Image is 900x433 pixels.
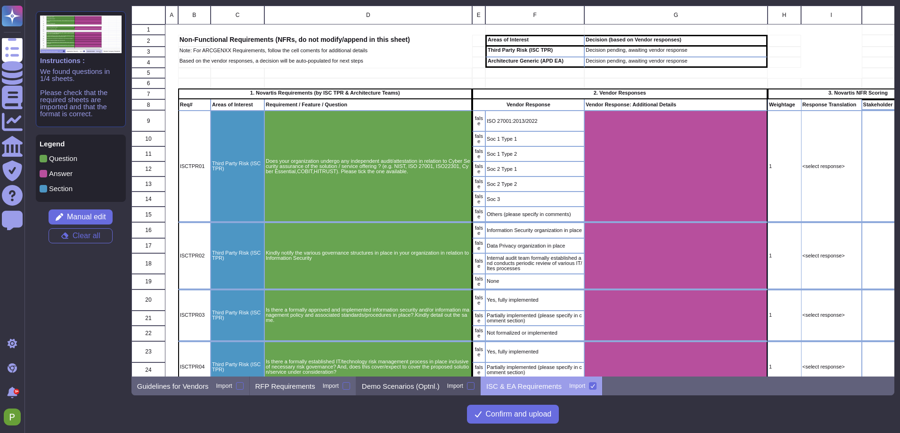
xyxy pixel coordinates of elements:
p: Based on the vendor responses, a decision will be auto-populated for next steps [179,58,209,64]
p: 1 [769,253,800,258]
button: user [2,407,27,427]
p: false [474,164,483,174]
span: B [192,12,196,18]
span: Manual edit [67,213,106,221]
p: <select response> [802,364,860,369]
div: grid [131,6,894,377]
p: false [474,241,483,251]
p: ISC & EA Requirements [486,383,562,390]
p: 2. Vendor Responses [474,90,765,96]
div: 1 [131,24,165,35]
div: 24 [131,362,165,377]
p: ISCTPR03 [180,313,209,318]
p: Question [49,155,77,162]
p: Not formalized or implemented [487,330,583,336]
p: Answer [49,170,73,177]
p: We found questions in 1/4 sheets. Please check that the required sheets are imported and that the... [40,68,122,117]
p: Response Translation [802,102,860,107]
p: Yes, fully implemented [487,297,583,303]
span: D [366,12,370,18]
p: Decision (based on Vendor responses) [586,37,765,42]
p: Note: For ARCGENXX Requirements, follow the cell coments for additional details [179,48,209,53]
img: user [4,409,21,425]
p: Vendor Response [474,102,582,107]
p: 1. Novartis Requirements (by ISC TPR & Architecture Teams) [180,90,470,96]
span: F [533,12,536,18]
p: Soc 3 [487,197,583,202]
div: 9 [131,110,165,131]
p: false [474,347,483,357]
p: Demo Scenarios (Optnl.) [362,383,440,390]
div: 14 [131,192,165,207]
div: 23 [131,341,165,362]
div: Import [323,383,339,389]
span: E [477,12,481,18]
div: Import [569,383,585,389]
p: 1 [769,313,800,318]
div: 5 [131,68,165,78]
p: false [474,276,483,287]
span: G [674,12,678,18]
button: Confirm and upload [467,405,559,424]
p: Third Party Risk (ISC TPR) [488,48,583,53]
p: Soc 2 Type 1 [487,167,583,172]
p: Yes, fully implemented [487,349,583,354]
p: false [474,149,483,159]
p: false [474,134,483,144]
p: false [474,295,483,305]
p: Third Party Risk (ISC TPR) [212,250,263,261]
button: Clear all [49,228,113,243]
p: Third Party Risk (ISC TPR) [212,310,263,321]
div: 12 [131,161,165,176]
p: false [474,209,483,219]
p: Guidelines for Vendors [137,383,209,390]
p: Kindly notify the various governance structures in place in your organization in relation to Info... [266,250,470,261]
p: false [474,179,483,189]
p: Areas of Interest [212,102,263,107]
p: <select response> [802,253,860,258]
p: Req# [180,102,209,107]
div: Import [447,383,463,389]
div: Import [216,383,232,389]
p: false [474,194,483,204]
p: Section [49,185,73,192]
div: 3 [131,47,165,57]
div: 20 [131,289,165,311]
p: Vendor Response: Additional Details [586,102,766,107]
div: 16 [131,222,165,238]
span: I [830,12,832,18]
p: Soc 1 Type 2 [487,152,583,157]
p: Decision pending, awaiting vendor response [586,58,765,64]
p: Non-Functional Requirements (NFRs, do not modify/append in this sheet) [179,36,209,43]
p: false [474,258,483,269]
p: Weightage [769,102,800,107]
p: ISO 27001:2013/2022 [487,119,583,124]
div: 9+ [14,389,19,394]
p: Data Privacy organization in place [487,243,583,249]
p: ISCTPR01 [180,164,209,169]
span: Confirm and upload [486,410,552,418]
p: Soc 1 Type 1 [487,136,583,142]
span: Clear all [73,232,100,240]
p: Legend [40,140,122,147]
p: Others (please specify in comments) [487,212,583,217]
p: false [474,365,483,375]
span: C [235,12,239,18]
div: 10 [131,131,165,146]
p: Partially implemented (please specify in comment section) [487,313,583,323]
div: 19 [131,274,165,289]
p: Requirement / Feature / Question [266,102,470,107]
p: false [474,328,483,338]
div: 4 [131,57,165,68]
p: Does your organization undergo any independent audit/attestation in relation to Cyber Security as... [266,159,470,174]
p: None [487,279,583,284]
div: 15 [131,207,165,222]
p: 1 [769,364,800,369]
p: 1 [769,164,800,169]
p: Architecture Generic (APD EA) [488,58,583,64]
p: Information Security organization in place [487,228,583,233]
div: 18 [131,253,165,274]
button: Manual edit [49,209,113,225]
div: 6 [131,78,165,88]
p: Third Party Risk (ISC TPR) [212,362,263,372]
